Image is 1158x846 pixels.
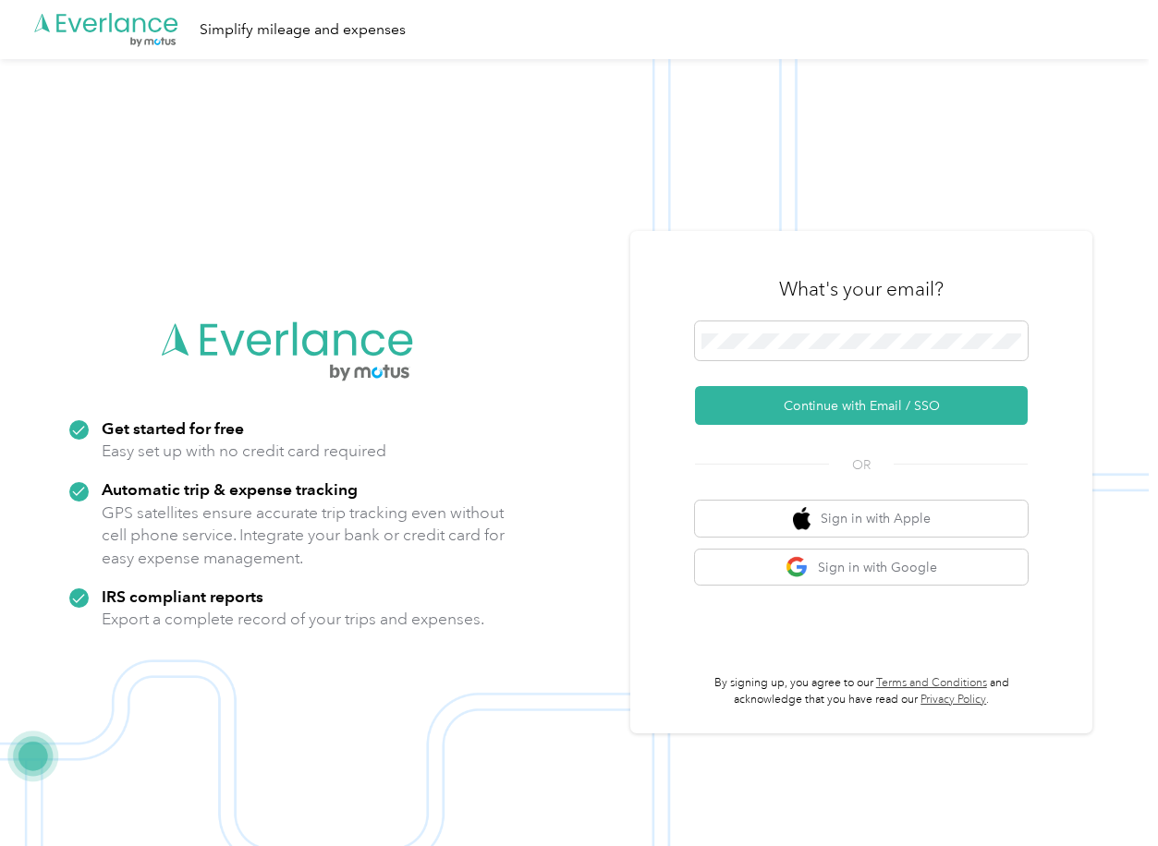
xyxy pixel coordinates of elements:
a: Terms and Conditions [876,676,987,690]
img: apple logo [793,507,811,530]
iframe: Everlance-gr Chat Button Frame [1054,743,1158,846]
strong: Automatic trip & expense tracking [102,479,358,499]
strong: Get started for free [102,418,244,438]
button: Continue with Email / SSO [695,386,1028,425]
p: By signing up, you agree to our and acknowledge that you have read our . [695,675,1028,707]
span: OR [829,455,894,475]
a: Privacy Policy [920,693,986,707]
h3: What's your email? [779,276,944,302]
button: apple logoSign in with Apple [695,501,1028,537]
strong: IRS compliant reports [102,586,263,606]
p: Export a complete record of your trips and expenses. [102,608,484,631]
p: Easy set up with no credit card required [102,440,386,463]
button: google logoSign in with Google [695,550,1028,586]
div: Simplify mileage and expenses [200,18,406,42]
img: google logo [786,556,809,579]
p: GPS satellites ensure accurate trip tracking even without cell phone service. Integrate your bank... [102,502,506,570]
